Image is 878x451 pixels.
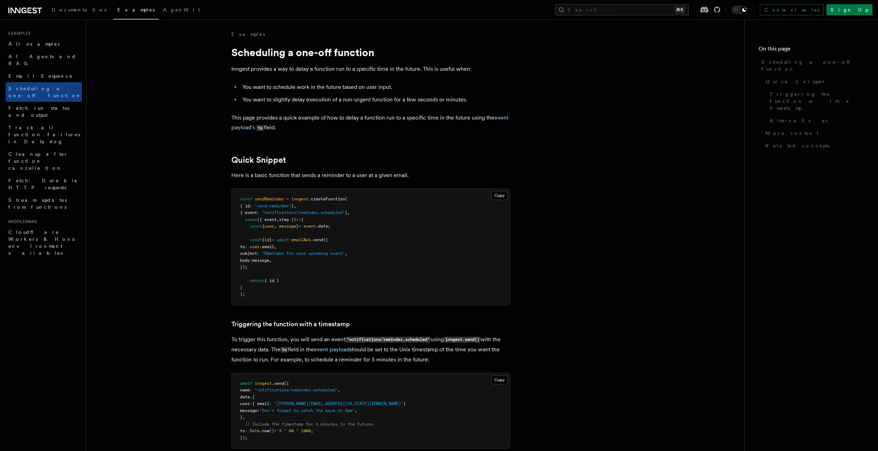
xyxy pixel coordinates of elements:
span: }); [240,435,247,440]
span: 1000 [301,428,311,433]
h4: On this page [758,45,864,56]
span: { id } [264,278,279,283]
span: message [279,224,296,229]
span: () [269,428,274,433]
span: : [250,388,252,392]
span: inngest [291,197,308,201]
span: event [303,224,316,229]
span: await [240,381,252,386]
span: } [240,415,242,420]
span: : [257,210,260,215]
span: = [272,237,274,242]
span: { [262,224,264,229]
span: "notifications/reminder.scheduled" [262,210,345,215]
span: "Don't forget to catch the wave at 3pm" [260,408,355,413]
code: "notifications/reminder.scheduled" [345,337,431,343]
span: return [250,278,264,283]
span: name [240,388,250,392]
span: } [291,204,294,208]
p: Here is a basic function that sends a reminder to a user at a given email. [231,170,510,180]
span: Quick Snippet [765,78,824,85]
span: , [355,408,357,413]
span: } [403,401,406,406]
span: : [245,428,247,433]
span: to [240,244,245,249]
span: ); [240,292,245,297]
button: Toggle dark mode [732,6,748,14]
span: ts [240,428,245,433]
span: Email Sequence [8,73,73,79]
span: Scheduling a one-off function [761,59,864,72]
span: 5 [279,428,282,433]
span: // Include the timestamp for 5 minutes in the future: [245,422,374,427]
span: { id [240,204,250,208]
span: Date [250,428,260,433]
span: ({ event [257,217,277,222]
code: ts [280,347,288,353]
span: Triggering the function with a timestamp [770,91,864,112]
span: = [286,197,289,201]
a: Documentation [47,2,113,19]
a: event payload [314,346,349,353]
a: Quick Snippet [763,75,864,88]
span: = [299,224,301,229]
span: ({ [284,381,289,386]
span: message [252,258,269,263]
span: All examples [8,41,60,47]
p: To trigger this function, you will send an event using with the necessary data. The field in the ... [231,335,510,365]
a: Contact sales [760,4,824,15]
span: : [250,204,252,208]
span: ({ [323,237,328,242]
span: Middleware [6,219,37,224]
button: Search...⌘K [555,4,689,15]
span: const [240,197,252,201]
span: , [277,217,279,222]
span: { [252,395,255,399]
p: This page provides a quick example of how to delay a function run to a specific time in the futur... [231,113,510,133]
span: Track all function failures in Datadog [8,125,80,144]
span: AgentKit [163,7,200,13]
code: inngest.send() [444,337,480,343]
span: : [245,244,247,249]
a: AgentKit [159,2,204,19]
a: More context [763,127,864,139]
span: .email [260,244,274,249]
a: Triggering the function with a timestamp [767,88,864,114]
span: "[PERSON_NAME][EMAIL_ADDRESS][US_STATE][DOMAIN_NAME]" [274,401,403,406]
a: Examples [113,2,159,20]
code: ts [256,125,264,131]
span: Scheduling a one-off function [8,86,82,98]
span: : [250,401,252,406]
span: { event [240,210,257,215]
span: }); [240,265,247,269]
a: AI Agents and RAG [6,50,82,70]
span: Alternatives [770,117,827,124]
a: Scheduling a one-off function [758,56,864,75]
span: user [264,224,274,229]
a: Cleanup after function cancellation [6,148,82,174]
span: , [269,258,272,263]
kbd: ⌘K [675,6,685,13]
a: Fetch: Durable HTTP requests [6,174,82,194]
span: const [250,237,262,242]
span: async [245,217,257,222]
span: } [240,285,242,290]
span: sendReminder [255,197,284,201]
span: Documentation [52,7,109,13]
span: ( [345,197,347,201]
span: "Reminder for your upcoming event" [262,251,345,256]
a: Fetch run status and output [6,102,82,121]
span: 60 [289,428,294,433]
span: : [269,401,272,406]
span: AI Agents and RAG [8,54,76,66]
a: Quick Snippet [231,155,286,165]
span: , [311,428,313,433]
span: const [250,224,262,229]
span: "send-reminder" [255,204,291,208]
span: , [242,415,245,420]
span: emailApi [291,237,311,242]
a: Alternatives [767,114,864,127]
span: { [262,237,264,242]
span: : [257,251,260,256]
span: Examples [6,31,31,36]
